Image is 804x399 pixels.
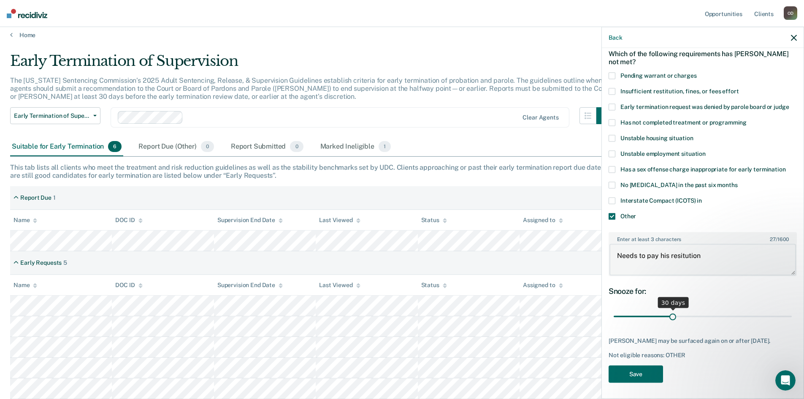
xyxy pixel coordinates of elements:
[620,212,636,219] span: Other
[14,217,37,224] div: Name
[620,103,789,110] span: Early termination request was denied by parole board or judge
[290,141,303,152] span: 0
[217,282,283,289] div: Supervision End Date
[620,134,693,141] span: Unstable housing situation
[658,297,689,308] div: 30 days
[20,259,62,266] div: Early Requests
[421,217,447,224] div: Status
[775,370,796,391] iframe: Intercom live chat
[319,282,360,289] div: Last Viewed
[115,217,142,224] div: DOC ID
[522,114,558,121] div: Clear agents
[620,181,737,188] span: No [MEDICAL_DATA] in the past six months
[609,43,797,72] div: Which of the following requirements has [PERSON_NAME] not met?
[609,34,622,41] button: Back
[217,217,283,224] div: Supervision End Date
[14,282,37,289] div: Name
[609,365,663,383] button: Save
[609,244,796,275] textarea: Needs to pay his resitution
[609,286,797,296] div: Snooze for:
[620,119,747,125] span: Has not completed treatment or programming
[10,52,613,76] div: Early Termination of Supervision
[14,112,90,119] span: Early Termination of Supervision
[620,150,706,157] span: Unstable employment situation
[10,31,794,39] a: Home
[63,259,67,266] div: 5
[784,6,797,20] div: O D
[770,236,776,242] span: 27
[620,166,786,172] span: Has a sex offense charge inappropriate for early termination
[379,141,391,152] span: 1
[10,76,611,100] p: The [US_STATE] Sentencing Commission’s 2025 Adult Sentencing, Release, & Supervision Guidelines e...
[620,197,702,204] span: Interstate Compact (ICOTS) in
[201,141,214,152] span: 0
[319,217,360,224] div: Last Viewed
[108,141,122,152] span: 6
[609,337,797,345] div: [PERSON_NAME] may be surfaced again on or after [DATE].
[609,351,797,358] div: Not eligible reasons: OTHER
[620,87,739,94] span: Insufficient restitution, fines, or fees effort
[137,138,215,156] div: Report Due (Other)
[523,282,563,289] div: Assigned to
[229,138,305,156] div: Report Submitted
[523,217,563,224] div: Assigned to
[620,72,696,79] span: Pending warrant or charges
[10,163,794,179] div: This tab lists all clients who meet the treatment and risk reduction guidelines as well as the st...
[421,282,447,289] div: Status
[115,282,142,289] div: DOC ID
[10,138,123,156] div: Suitable for Early Termination
[20,194,51,201] div: Report Due
[770,236,788,242] span: / 1600
[609,233,796,242] label: Enter at least 3 characters
[7,9,47,18] img: Recidiviz
[319,138,393,156] div: Marked Ineligible
[53,194,56,201] div: 1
